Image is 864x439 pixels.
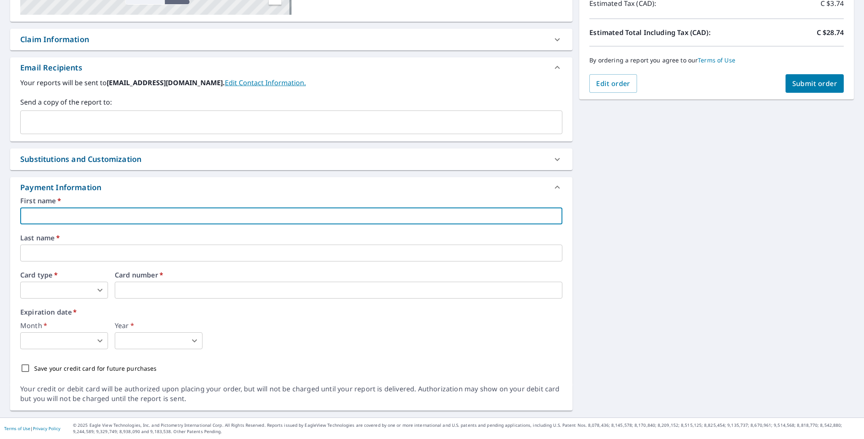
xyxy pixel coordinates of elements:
[115,332,202,349] div: ​
[20,182,105,193] div: Payment Information
[589,27,716,38] p: Estimated Total Including Tax (CAD):
[10,177,572,197] div: Payment Information
[20,384,562,404] div: Your credit or debit card will be authorized upon placing your order, but will not be charged unt...
[33,426,60,431] a: Privacy Policy
[20,322,108,329] label: Month
[4,426,60,431] p: |
[115,322,202,329] label: Year
[10,57,572,78] div: Email Recipients
[225,78,306,87] a: EditContactInfo
[20,234,562,241] label: Last name
[792,79,837,88] span: Submit order
[20,97,562,107] label: Send a copy of the report to:
[4,426,30,431] a: Terms of Use
[786,74,844,93] button: Submit order
[20,282,108,299] div: ​
[10,148,572,170] div: Substitutions and Customization
[10,29,572,50] div: Claim Information
[20,309,562,315] label: Expiration date
[589,74,637,93] button: Edit order
[20,272,108,278] label: Card type
[698,56,735,64] a: Terms of Use
[20,78,562,88] label: Your reports will be sent to
[589,57,844,64] p: By ordering a report you agree to our
[73,422,860,435] p: © 2025 Eagle View Technologies, Inc. and Pictometry International Corp. All Rights Reserved. Repo...
[20,62,82,73] div: Email Recipients
[20,34,89,45] div: Claim Information
[115,272,562,278] label: Card number
[20,332,108,349] div: ​
[107,78,225,87] b: [EMAIL_ADDRESS][DOMAIN_NAME].
[34,364,157,373] p: Save your credit card for future purchases
[20,197,562,204] label: First name
[20,154,141,165] div: Substitutions and Customization
[817,27,844,38] p: C $28.74
[596,79,630,88] span: Edit order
